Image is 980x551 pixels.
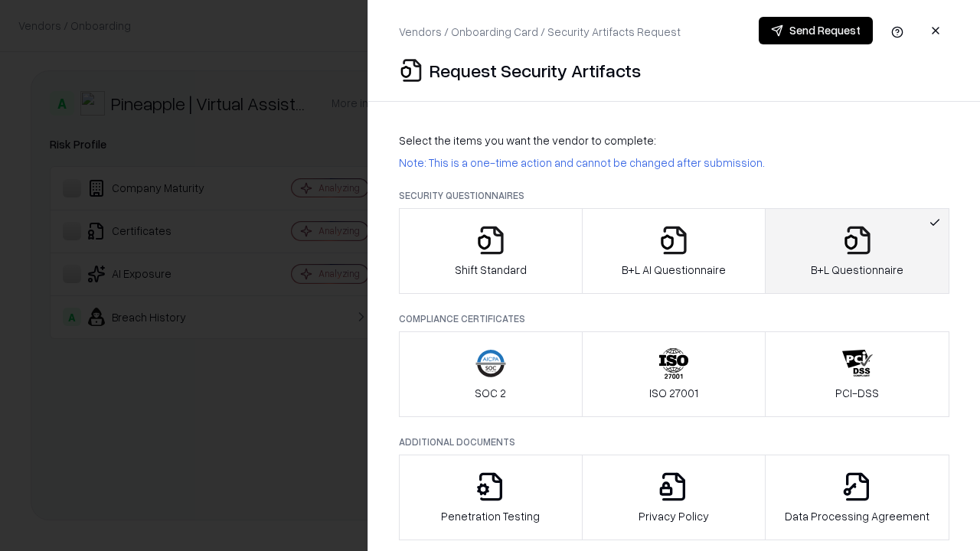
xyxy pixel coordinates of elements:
p: Note: This is a one-time action and cannot be changed after submission. [399,155,949,171]
p: Security Questionnaires [399,189,949,202]
p: Select the items you want the vendor to complete: [399,132,949,148]
p: PCI-DSS [835,385,879,401]
p: Vendors / Onboarding Card / Security Artifacts Request [399,24,681,40]
p: B+L Questionnaire [811,262,903,278]
p: B+L AI Questionnaire [622,262,726,278]
button: Data Processing Agreement [765,455,949,540]
button: Send Request [759,17,873,44]
p: SOC 2 [475,385,506,401]
button: Privacy Policy [582,455,766,540]
button: B+L Questionnaire [765,208,949,294]
button: Shift Standard [399,208,583,294]
p: Request Security Artifacts [430,58,641,83]
button: ISO 27001 [582,331,766,417]
p: Shift Standard [455,262,527,278]
button: Penetration Testing [399,455,583,540]
p: Privacy Policy [639,508,709,524]
p: Compliance Certificates [399,312,949,325]
p: ISO 27001 [649,385,698,401]
p: Additional Documents [399,435,949,448]
button: B+L AI Questionnaire [582,208,766,294]
button: SOC 2 [399,331,583,417]
p: Penetration Testing [441,508,540,524]
button: PCI-DSS [765,331,949,417]
p: Data Processing Agreement [785,508,929,524]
